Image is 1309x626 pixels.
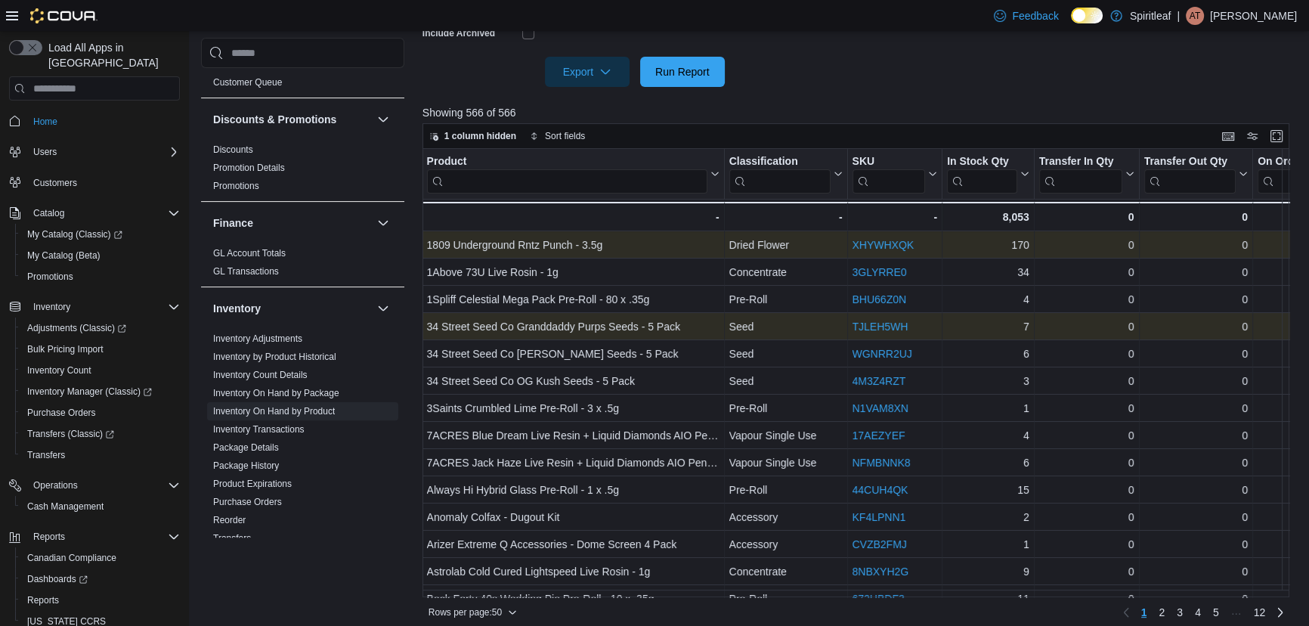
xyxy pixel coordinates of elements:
span: Inventory [27,298,180,316]
a: WGNRR2UJ [852,349,911,361]
div: Finance [201,244,404,287]
a: Dashboards [15,569,186,590]
span: 5 [1213,605,1219,620]
a: Transfers [213,533,251,544]
div: 7 [947,318,1029,336]
span: GL Account Totals [213,247,286,259]
div: 0 [1039,237,1134,255]
span: Inventory Manager (Classic) [21,383,180,401]
div: Inventory [201,330,404,553]
div: 0 [1039,454,1134,473]
button: Operations [27,476,84,494]
div: Product [426,155,707,194]
label: Include Archived [422,27,495,39]
span: 3 [1177,605,1183,620]
a: Transfers [21,446,71,464]
div: 0 [1039,264,1134,282]
div: Pre-Roll [729,482,842,500]
a: BHU66Z0N [852,294,906,306]
a: CVZB2FMJ [852,539,906,551]
div: 0 [1143,373,1247,391]
button: Keyboard shortcuts [1219,127,1237,145]
span: My Catalog (Beta) [27,249,101,262]
button: Reports [27,528,71,546]
div: Discounts & Promotions [201,141,404,201]
div: Accessory [729,509,842,527]
span: Inventory Adjustments [213,333,302,345]
div: 6 [947,346,1029,364]
span: Inventory On Hand by Package [213,387,339,399]
span: Package Details [213,442,279,454]
div: Vapour Single Use [729,427,842,445]
span: Cash Management [27,500,104,513]
div: SKU URL [852,155,925,194]
a: Product Expirations [213,479,292,489]
span: Run Report [655,64,710,79]
span: Bulk Pricing Import [27,343,104,355]
a: Page 5 of 12 [1207,600,1225,624]
div: In Stock Qty [947,155,1017,169]
a: Inventory Count [21,361,97,380]
button: Operations [3,475,186,496]
div: 0 [1143,400,1247,418]
span: Customers [27,173,180,192]
a: Bulk Pricing Import [21,340,110,358]
a: Customer Queue [213,77,282,88]
a: Dashboards [21,570,94,588]
div: 0 [1143,346,1247,364]
nav: Pagination for preceding grid [1117,600,1290,624]
div: Classification [729,155,830,169]
a: Inventory Manager (Classic) [21,383,158,401]
a: Reports [21,591,65,609]
button: In Stock Qty [947,155,1029,194]
button: Purchase Orders [15,402,186,423]
span: Home [33,116,57,128]
div: 7ACRES Jack Haze Live Resin + Liquid Diamonds AIO Pen - .95g [426,454,719,473]
a: Promotions [21,268,79,286]
span: Canadian Compliance [21,549,180,567]
div: 34 Street Seed Co OG Kush Seeds - 5 Pack [426,373,719,391]
button: Promotions [15,266,186,287]
div: Vapour Single Use [729,454,842,473]
button: Catalog [3,203,186,224]
button: Classification [729,155,842,194]
div: Dried Flower [729,237,842,255]
a: Inventory Manager (Classic) [15,381,186,402]
span: GL Transactions [213,265,279,277]
a: Next page [1271,603,1289,621]
div: 0 [1143,318,1247,336]
h3: Discounts & Promotions [213,112,336,127]
span: Bulk Pricing Import [21,340,180,358]
span: My Catalog (Beta) [21,246,180,265]
div: 34 Street Seed Co [PERSON_NAME] Seeds - 5 Pack [426,346,719,364]
span: Load All Apps in [GEOGRAPHIC_DATA] [42,40,180,70]
div: Pre-Roll [729,291,842,309]
p: | [1177,7,1180,25]
span: Inventory On Hand by Product [213,405,335,417]
span: Customer Queue [213,76,282,88]
button: Inventory Count [15,360,186,381]
div: 170 [947,237,1029,255]
div: Seed [729,318,842,336]
div: Concentrate [729,563,842,581]
button: Customers [3,172,186,194]
button: Export [545,57,630,87]
a: Inventory by Product Historical [213,352,336,362]
a: KF4LPNN1 [852,512,905,524]
span: Inventory Count [21,361,180,380]
div: 0 [1039,291,1134,309]
button: Rows per page:50 [422,603,523,621]
button: Users [3,141,186,163]
a: Customers [27,174,83,192]
div: Seed [729,346,842,364]
a: 8NBXYH2G [852,566,908,578]
div: 4 [947,427,1029,445]
button: Canadian Compliance [15,547,186,569]
div: 0 [1039,536,1134,554]
a: Promotion Details [213,163,285,173]
div: SKU [852,155,925,169]
button: Display options [1243,127,1261,145]
a: My Catalog (Classic) [21,225,128,243]
div: 0 [1039,346,1134,364]
a: 3GLYRRE0 [852,267,906,279]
